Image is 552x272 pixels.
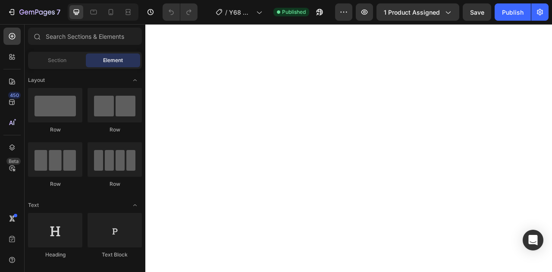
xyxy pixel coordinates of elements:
div: Publish [502,8,524,17]
span: / [225,8,227,17]
div: Heading [28,251,82,259]
div: 450 [8,92,21,99]
div: Text Block [88,251,142,259]
button: 7 [3,3,64,21]
p: 7 [56,7,60,17]
span: Toggle open [128,198,142,212]
button: 1 product assigned [376,3,459,21]
div: Row [28,126,82,134]
iframe: Design area [145,24,552,272]
span: Published [282,8,306,16]
input: Search Sections & Elements [28,28,142,45]
span: Text [28,201,39,209]
span: Toggle open [128,73,142,87]
span: Layout [28,76,45,84]
div: Beta [6,158,21,165]
span: Element [103,56,123,64]
div: Row [28,180,82,188]
div: Open Intercom Messenger [523,230,543,250]
button: Publish [495,3,531,21]
button: Save [463,3,491,21]
span: 1 product assigned [384,8,440,17]
span: Save [470,9,484,16]
span: Section [48,56,66,64]
div: Row [88,126,142,134]
div: Undo/Redo [163,3,198,21]
span: Y68 WATCH [229,8,253,17]
div: Row [88,180,142,188]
